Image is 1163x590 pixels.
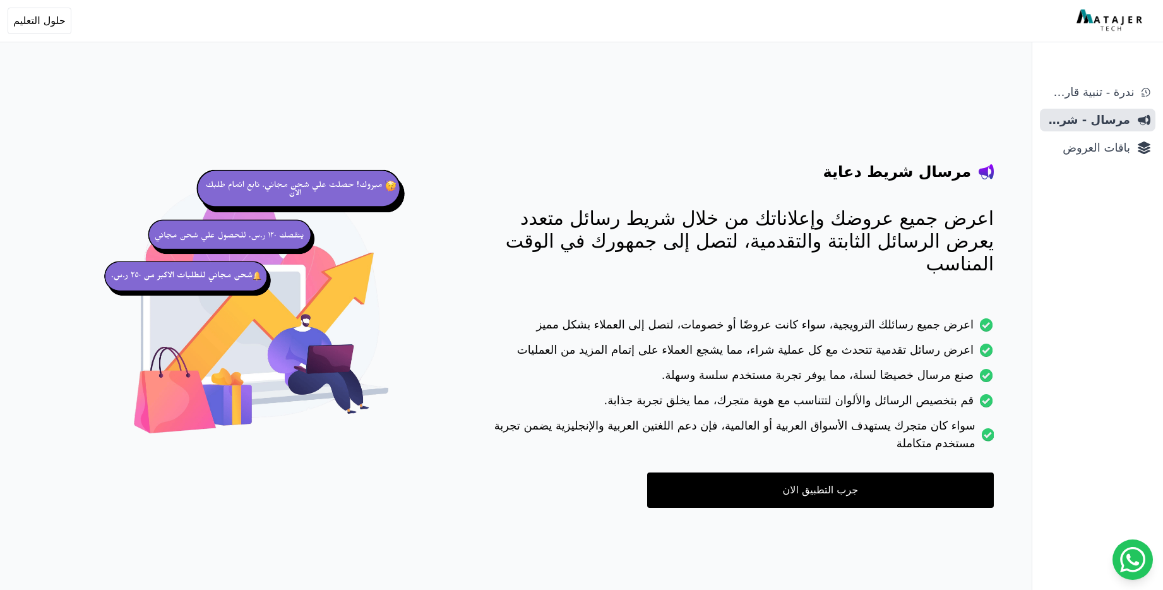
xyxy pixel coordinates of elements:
[1045,111,1130,129] span: مرسال - شريط دعاية
[100,152,423,475] img: hero
[1045,139,1130,157] span: باقات العروض
[474,316,994,341] li: اعرض جميع رسائلك الترويجية، سواء كانت عروضًا أو خصومات، لتصل إلى العملاء بشكل مميز
[1040,109,1155,131] a: مرسال - شريط دعاية
[1040,81,1155,104] a: ندرة - تنبية قارب علي النفاذ
[823,162,971,182] h4: مرسال شريط دعاية
[474,366,994,392] li: صنع مرسال خصيصًا لسلة، مما يوفر تجربة مستخدم سلسة وسهلة.
[474,341,994,366] li: اعرض رسائل تقدمية تتحدث مع كل عملية شراء، مما يشجع العملاء على إتمام المزيد من العمليات
[1077,9,1145,32] img: MatajerTech Logo
[474,392,994,417] li: قم بتخصيص الرسائل والألوان لتتناسب مع هوية متجرك، مما يخلق تجربة جذابة.
[647,473,994,508] a: جرب التطبيق الان
[474,207,994,275] p: اعرض جميع عروضك وإعلاناتك من خلال شريط رسائل متعدد يعرض الرسائل الثابتة والتقدمية، لتصل إلى جمهور...
[13,13,66,28] span: حلول التعليم
[474,417,994,460] li: سواء كان متجرك يستهدف الأسواق العربية أو العالمية، فإن دعم اللغتين العربية والإنجليزية يضمن تجربة...
[1040,136,1155,159] a: باقات العروض
[8,8,71,34] button: حلول التعليم
[1045,83,1134,101] span: ندرة - تنبية قارب علي النفاذ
